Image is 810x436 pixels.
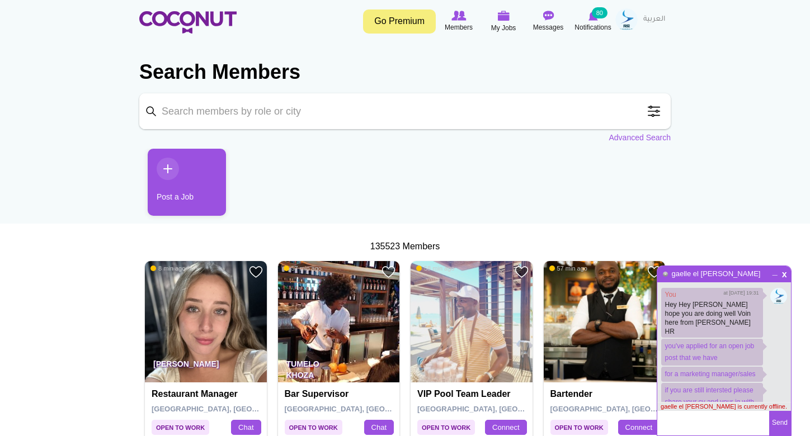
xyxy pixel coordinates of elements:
p: if you are still intersted please share your cv and your ig with me on [PHONE_NUMBER] [661,383,763,421]
span: Open to Work [152,420,209,435]
h4: Bar Supervisor [285,389,396,399]
span: [GEOGRAPHIC_DATA], [GEOGRAPHIC_DATA] [550,405,710,413]
a: Chat [231,420,261,435]
span: 57 min ago [284,264,322,272]
a: Add to Favourites [647,265,661,279]
p: [PERSON_NAME] [145,351,267,382]
span: My Jobs [491,22,516,34]
h2: Search Members [139,59,671,86]
span: at [DATE] 19:31 [723,290,759,297]
a: Add to Favourites [249,265,263,279]
span: Messages [533,22,564,33]
a: Browse Members Members [436,8,481,34]
p: you've applied for an open job post that we have [661,339,763,366]
a: Post a Job [148,149,226,216]
span: [GEOGRAPHIC_DATA], [GEOGRAPHIC_DATA] [152,405,311,413]
h4: Restaurant Manager [152,389,263,399]
img: Notifications [588,11,598,21]
span: Close [780,269,789,277]
span: Open to Work [285,420,342,435]
a: gaelle el [PERSON_NAME] [671,269,761,278]
a: Notifications Notifications 80 [571,8,615,34]
p: for a marketing manager/sales [661,367,763,382]
img: My Jobs [497,11,510,21]
h4: Bartender [550,389,662,399]
span: [GEOGRAPHIC_DATA], [GEOGRAPHIC_DATA] [285,405,444,413]
span: Minimize [770,268,780,274]
a: Chat [364,420,394,435]
a: Connect [485,420,526,435]
span: Members [445,22,473,33]
li: 1 / 1 [139,149,218,224]
a: العربية [638,8,671,31]
img: Browse Members [451,11,466,21]
a: You [665,291,676,298]
a: Add to Favourites [382,265,395,279]
input: Search members by role or city [139,93,671,129]
p: Hey Hey [PERSON_NAME] hope you are doing well Voin here from [PERSON_NAME] HR [665,300,759,336]
span: Open to Work [550,420,608,435]
a: Messages Messages [526,8,571,34]
a: Advanced Search [609,132,671,143]
small: 80 [592,7,607,18]
div: 135523 Members [139,240,671,253]
img: 7.png [770,288,787,305]
a: Add to Favourites [515,265,529,279]
img: Home [139,11,237,34]
a: Connect [618,420,660,435]
div: gaelle el [PERSON_NAME] is currently offline. [657,402,791,411]
a: My Jobs My Jobs [481,8,526,35]
h4: VIP Pool Team Leader [417,389,529,399]
img: Messages [543,11,554,21]
p: Tumelo Khoza [278,351,400,382]
span: [GEOGRAPHIC_DATA], [GEOGRAPHIC_DATA] [417,405,577,413]
span: 8 min ago [150,264,185,272]
button: Send [769,411,791,435]
span: Open to Work [417,420,475,435]
span: Notifications [574,22,611,33]
span: 58 min ago [416,264,454,272]
a: Go Premium [363,10,436,34]
span: 57 min ago [549,264,587,272]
